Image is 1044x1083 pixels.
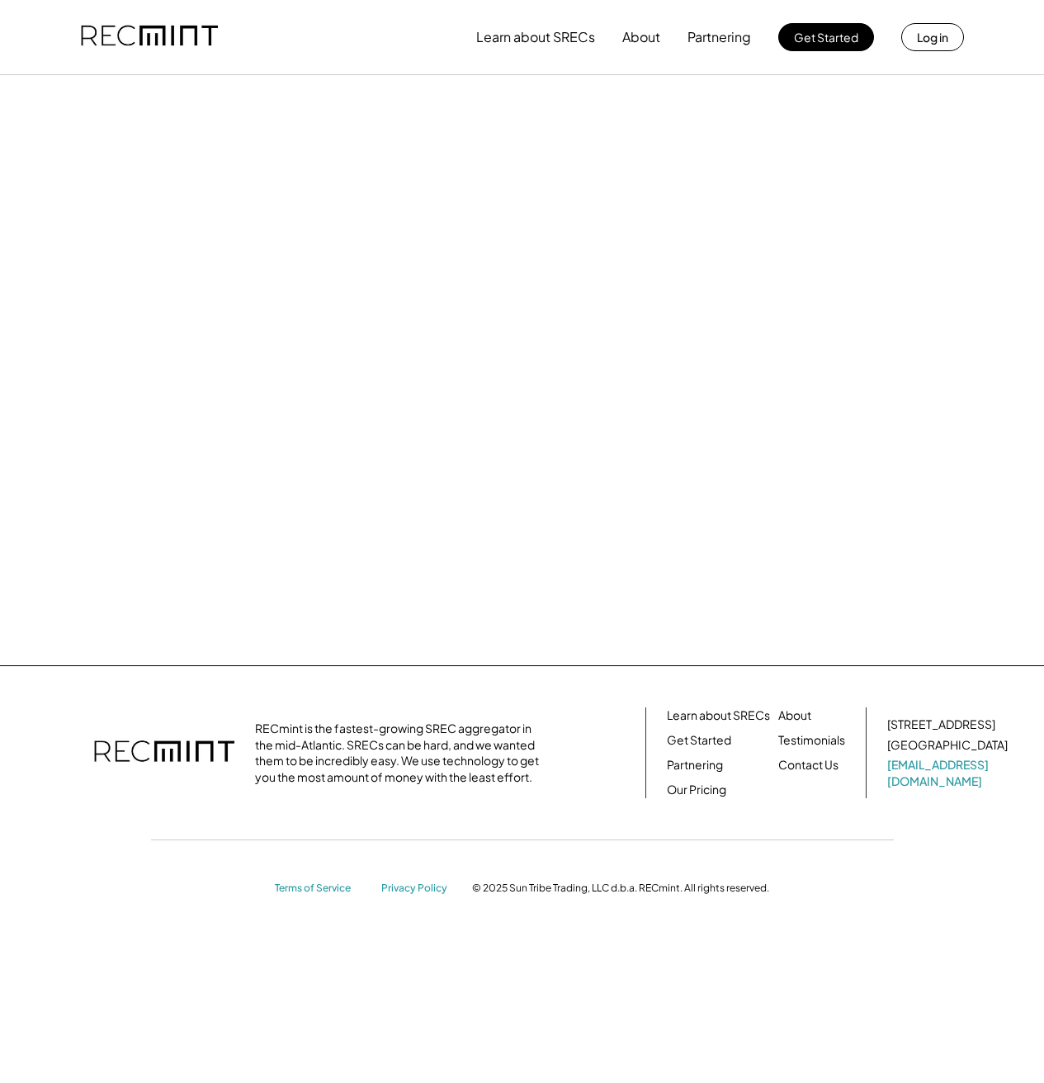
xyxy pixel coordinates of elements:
[622,21,660,54] button: About
[81,9,218,65] img: recmint-logotype%403x.png
[94,724,234,782] img: recmint-logotype%403x.png
[255,721,548,785] div: RECmint is the fastest-growing SREC aggregator in the mid-Atlantic. SRECs can be hard, and we wan...
[476,21,595,54] button: Learn about SRECs
[472,882,769,895] div: © 2025 Sun Tribe Trading, LLC d.b.a. RECmint. All rights reserved.
[381,882,456,896] a: Privacy Policy
[887,757,1011,789] a: [EMAIL_ADDRESS][DOMAIN_NAME]
[887,716,995,733] div: [STREET_ADDRESS]
[778,23,874,51] button: Get Started
[667,732,731,749] a: Get Started
[778,732,845,749] a: Testimonials
[667,782,726,798] a: Our Pricing
[667,707,770,724] a: Learn about SRECs
[667,757,723,773] a: Partnering
[778,757,839,773] a: Contact Us
[687,21,751,54] button: Partnering
[275,882,366,896] a: Terms of Service
[887,737,1008,754] div: [GEOGRAPHIC_DATA]
[901,23,964,51] button: Log in
[778,707,811,724] a: About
